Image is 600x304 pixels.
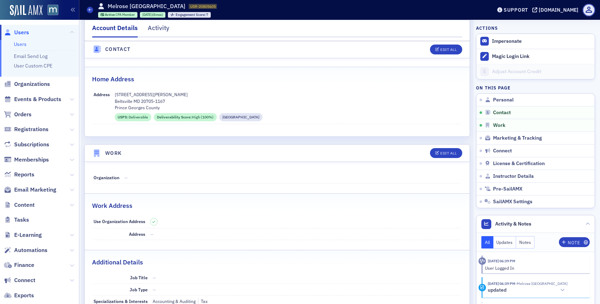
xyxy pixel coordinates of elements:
[4,261,34,269] a: Finance
[176,13,209,17] div: 7
[14,186,56,194] span: Email Marketing
[118,115,129,120] span: USPS :
[115,113,151,121] div: USPS: Deliverable
[476,25,498,31] h4: Actions
[493,97,514,103] span: Personal
[481,236,493,249] button: All
[476,64,595,79] a: Adjust Account Credit
[10,5,43,16] a: SailAMX
[14,292,34,299] span: Exports
[14,29,29,36] span: Users
[583,4,595,16] span: Profile
[157,115,192,120] span: Deliverability Score :
[98,12,138,18] div: Active: Active: CPA Member
[168,12,211,18] div: Engagement Score: 7
[124,175,128,180] span: —
[14,171,34,179] span: Reports
[129,231,145,237] span: Address
[430,148,462,158] button: Edit All
[130,275,148,280] span: Job Title
[190,4,216,9] span: USR-20805605
[440,48,457,52] div: Edit All
[154,113,217,121] div: Deliverability Score: High (100%)
[476,49,595,64] button: Magic Login Link
[493,199,532,205] span: SailAMX Settings
[14,216,29,224] span: Tasks
[4,292,34,299] a: Exports
[4,216,29,224] a: Tasks
[515,281,567,286] span: Melrose Limerick
[115,104,461,111] p: Prince Georges County
[493,135,542,141] span: Marketing & Tracking
[532,7,581,12] button: [DOMAIN_NAME]
[14,125,49,133] span: Registrations
[479,284,486,291] div: Update
[130,287,148,292] span: Job Type
[14,156,49,164] span: Memberships
[105,12,115,17] span: Active
[14,95,61,103] span: Events & Products
[14,201,35,209] span: Content
[539,7,578,13] div: [DOMAIN_NAME]
[14,231,42,239] span: E-Learning
[153,275,156,280] span: —
[115,12,135,17] span: CPA Member
[493,110,511,116] span: Contact
[492,53,591,60] div: Magic Login Link
[479,257,486,265] div: Activity
[101,12,135,17] a: Active CPA Member
[488,258,515,263] time: 9/14/2025 06:39 PM
[176,12,206,17] span: Engagement Score :
[4,29,29,36] a: Users
[493,160,545,167] span: License & Certification
[219,113,262,121] div: Residential Street
[105,46,131,53] h4: Contact
[92,23,138,37] div: Account Details
[493,122,505,129] span: Work
[504,7,528,13] div: Support
[14,111,32,118] span: Orders
[488,287,567,294] button: updated
[14,41,27,47] a: Users
[4,201,35,209] a: Content
[94,92,110,97] span: Address
[4,231,42,239] a: E-Learning
[14,261,34,269] span: Finance
[493,148,512,154] span: Connect
[14,246,47,254] span: Automations
[485,265,585,271] div: User Logged In
[4,111,32,118] a: Orders
[14,63,52,69] a: User Custom CPE
[14,80,50,88] span: Organizations
[4,125,49,133] a: Registrations
[430,45,462,54] button: Edit All
[4,276,35,284] a: Connect
[229,52,233,59] span: —
[92,201,132,210] h2: Work Address
[92,258,143,267] h2: Additional Details
[559,237,590,247] button: Note
[115,91,461,98] p: [STREET_ADDRESS][PERSON_NAME]
[440,151,457,155] div: Edit All
[14,276,35,284] span: Connect
[94,175,119,180] span: Organization
[4,246,47,254] a: Automations
[94,298,148,304] span: Specializations & Interests
[4,80,50,88] a: Organizations
[493,173,534,180] span: Instructor Details
[43,5,58,17] a: View Homepage
[153,287,156,292] span: —
[105,150,122,157] h4: Work
[493,186,522,192] span: Pre-SailAMX
[115,98,461,104] p: Beltsville MD 20705-1167
[47,5,58,16] img: SailAMX
[14,53,47,59] a: Email Send Log
[108,2,185,10] h1: Melrose [GEOGRAPHIC_DATA]
[140,12,165,18] div: 2025-01-16 00:00:00
[4,95,61,103] a: Events & Products
[4,186,56,194] a: Email Marketing
[516,236,534,249] button: Notes
[488,287,506,293] h5: updated
[150,231,154,237] span: —
[488,281,515,286] time: 9/14/2025 06:39 PM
